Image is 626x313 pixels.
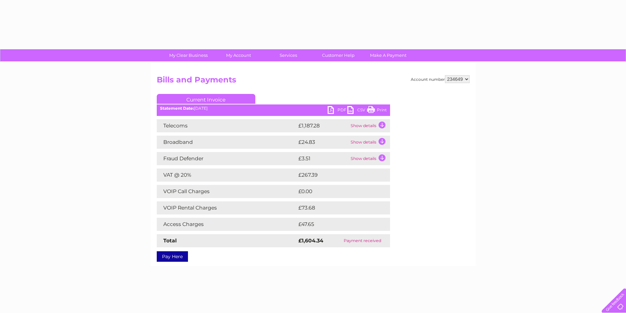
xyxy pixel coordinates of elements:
[157,75,470,88] h2: Bills and Payments
[297,201,377,214] td: £73.68
[157,251,188,262] a: Pay Here
[349,136,390,149] td: Show details
[297,218,376,231] td: £47.65
[349,119,390,132] td: Show details
[157,185,297,198] td: VOIP Call Charges
[157,119,297,132] td: Telecoms
[297,136,349,149] td: £24.83
[211,49,266,61] a: My Account
[261,49,315,61] a: Services
[311,49,365,61] a: Customer Help
[163,237,177,244] strong: Total
[157,136,297,149] td: Broadband
[157,106,390,111] div: [DATE]
[367,106,387,116] a: Print
[160,106,194,111] b: Statement Date:
[297,152,349,165] td: £3.51
[297,119,349,132] td: £1,187.28
[157,201,297,214] td: VOIP Rental Charges
[157,168,297,182] td: VAT @ 20%
[328,106,347,116] a: PDF
[157,94,255,104] a: Current Invoice
[157,218,297,231] td: Access Charges
[349,152,390,165] td: Show details
[298,237,323,244] strong: £1,604.34
[297,168,378,182] td: £267.39
[347,106,367,116] a: CSV
[157,152,297,165] td: Fraud Defender
[361,49,415,61] a: Make A Payment
[297,185,375,198] td: £0.00
[161,49,216,61] a: My Clear Business
[411,75,470,83] div: Account number
[335,234,390,247] td: Payment received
